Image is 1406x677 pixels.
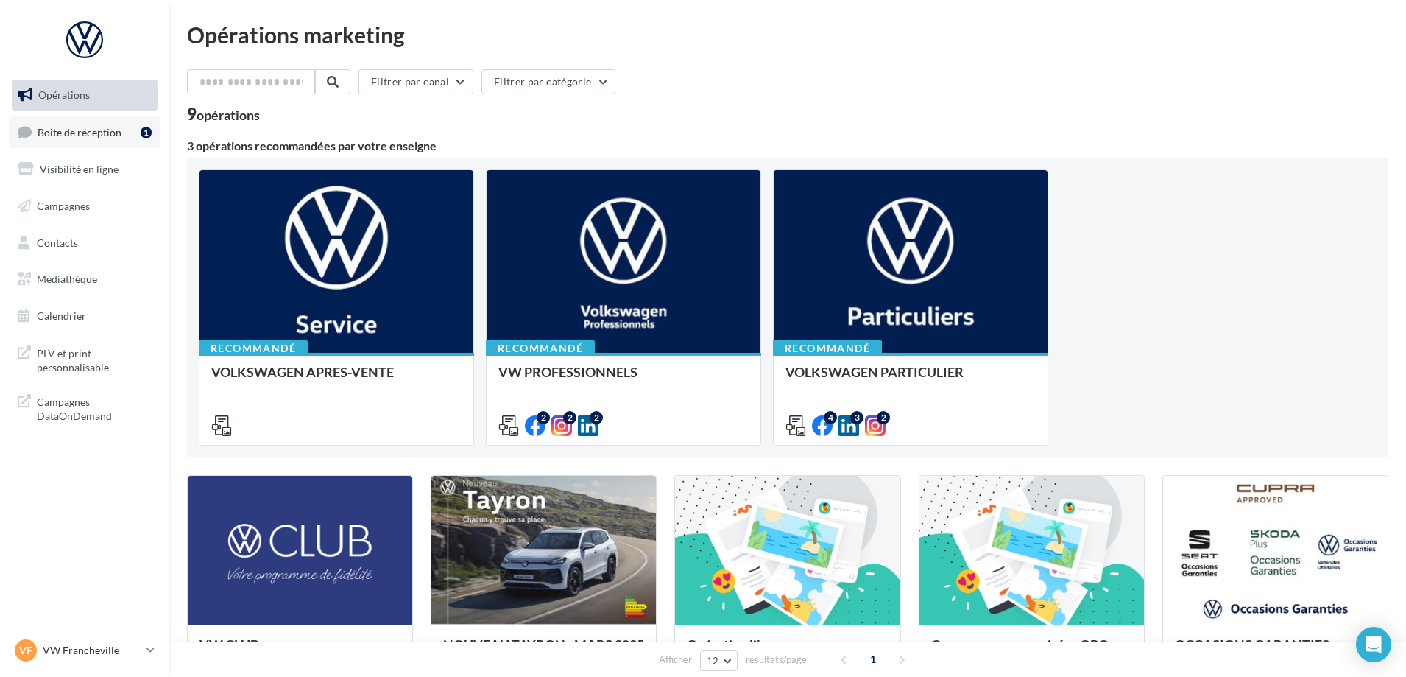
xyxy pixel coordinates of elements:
div: 2 [590,411,603,424]
span: OCCASIONS GARANTIES [1175,636,1329,653]
button: 12 [700,650,738,671]
span: VF [19,643,32,658]
span: Afficher [659,653,692,667]
span: 1 [861,648,885,671]
span: Campagnes sponsorisées OPO [931,636,1109,653]
span: Contacts [37,236,78,248]
a: Opérations [9,80,160,111]
span: résultats/page [746,653,807,667]
div: 2 [537,411,550,424]
button: Filtrer par catégorie [481,69,615,94]
button: Filtrer par canal [358,69,473,94]
div: 3 opérations recommandées par votre enseigne [187,140,1388,152]
span: Médiathèque [37,273,97,285]
a: Campagnes [9,191,160,222]
div: 2 [563,411,576,424]
div: Recommandé [773,340,882,357]
p: VW Francheville [43,643,141,658]
span: VW CLUB [199,636,259,653]
div: 2 [877,411,890,424]
a: PLV et print personnalisable [9,337,160,381]
span: VOLKSWAGEN APRES-VENTE [211,364,394,380]
a: Boîte de réception1 [9,116,160,148]
span: 12 [707,655,719,667]
a: Médiathèque [9,264,160,295]
span: Opérations [38,88,90,101]
div: 3 [850,411,863,424]
span: VW PROFESSIONNELS [498,364,637,380]
div: 9 [187,106,260,122]
a: Campagnes DataOnDemand [9,386,160,429]
div: Recommandé [199,340,308,357]
a: Calendrier [9,301,160,332]
a: Contacts [9,228,160,259]
span: VOLKSWAGEN PARTICULIER [785,364,964,380]
div: 4 [824,411,837,424]
span: Campagnes [37,200,90,212]
span: Opération libre [687,636,777,653]
div: Recommandé [486,340,595,357]
span: PLV et print personnalisable [37,343,152,375]
div: opérations [197,108,260,122]
div: Open Intercom Messenger [1356,627,1391,662]
div: 1 [141,127,152,138]
span: Campagnes DataOnDemand [37,392,152,424]
span: Boîte de réception [38,125,121,138]
span: Calendrier [37,309,86,322]
div: Opérations marketing [187,24,1388,46]
a: VF VW Francheville [12,636,158,664]
span: Visibilité en ligne [40,163,119,175]
a: Visibilité en ligne [9,154,160,185]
